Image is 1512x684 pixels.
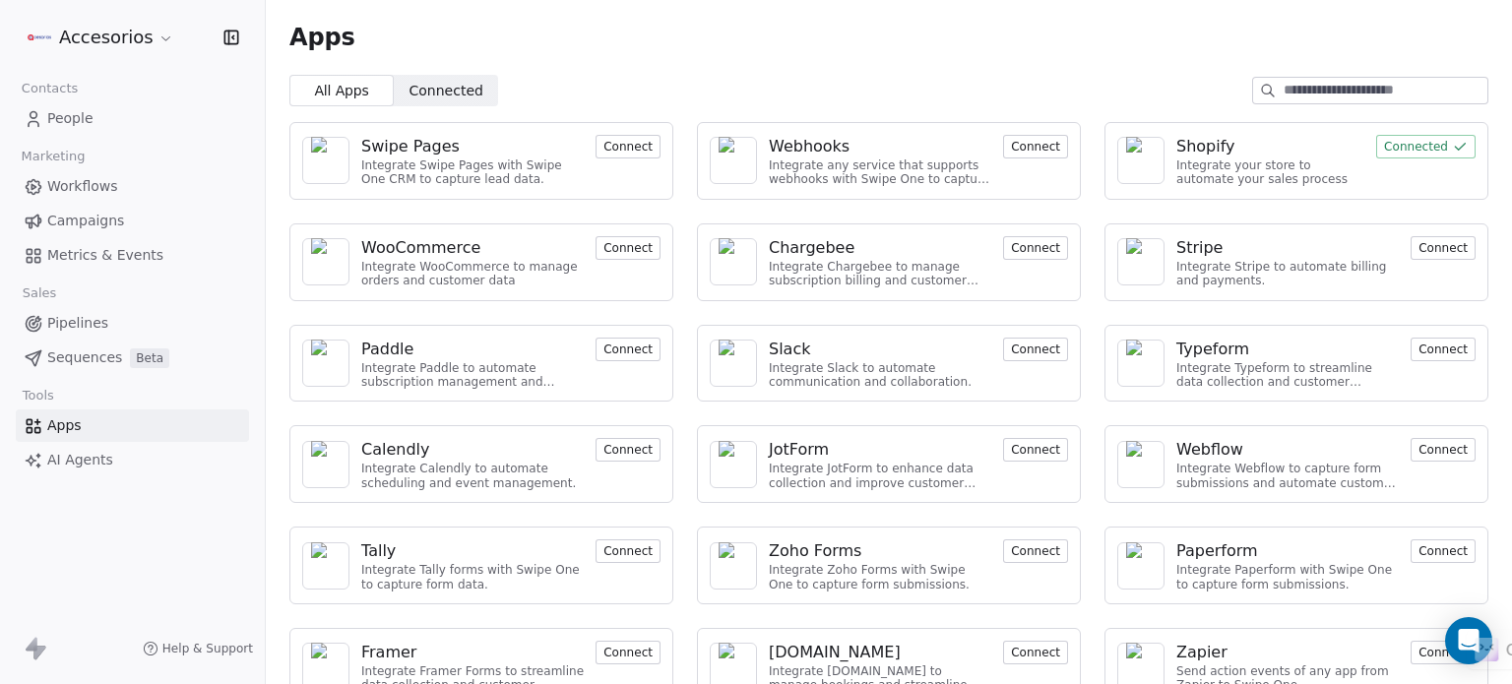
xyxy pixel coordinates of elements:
[311,441,341,488] img: NA
[1176,260,1399,288] div: Integrate Stripe to automate billing and payments.
[361,641,584,664] a: Framer
[47,347,122,368] span: Sequences
[596,236,661,260] button: Connect
[1411,340,1476,358] a: Connect
[143,641,253,656] a: Help & Support
[13,74,87,103] span: Contacts
[31,51,47,67] img: website_grey.svg
[47,176,118,197] span: Workflows
[47,108,94,129] span: People
[16,342,249,374] a: SequencesBeta
[47,245,163,266] span: Metrics & Events
[596,338,661,361] button: Connect
[596,137,661,155] a: Connect
[1176,236,1399,260] a: Stripe
[311,542,341,590] img: NA
[1176,438,1243,462] div: Webflow
[1003,135,1068,158] button: Connect
[302,137,349,184] a: NA
[1176,641,1228,664] div: Zapier
[53,114,69,130] img: tab_domain_overview_orange.svg
[1126,441,1156,488] img: NA
[16,102,249,135] a: People
[1003,338,1068,361] button: Connect
[1411,641,1476,664] button: Connect
[59,25,154,50] span: Accesorios
[596,440,661,459] a: Connect
[769,135,991,158] a: Webhooks
[16,444,249,476] a: AI Agents
[1003,643,1068,661] a: Connect
[719,137,748,184] img: NA
[302,340,349,387] a: NA
[16,239,249,272] a: Metrics & Events
[1176,438,1399,462] a: Webflow
[769,438,829,462] div: JotForm
[1376,135,1476,158] button: Connected
[361,462,584,490] div: Integrate Calendly to automate scheduling and event management.
[289,23,355,52] span: Apps
[302,542,349,590] a: NA
[1176,158,1364,187] div: Integrate your store to automate your sales process
[1176,236,1223,260] div: Stripe
[361,135,460,158] div: Swipe Pages
[130,348,169,368] span: Beta
[16,170,249,203] a: Workflows
[719,238,748,285] img: NA
[47,313,108,334] span: Pipelines
[1411,238,1476,257] a: Connect
[596,238,661,257] a: Connect
[596,438,661,462] button: Connect
[1176,361,1399,390] div: Integrate Typeform to streamline data collection and customer engagement.
[1117,542,1165,590] a: NA
[1003,438,1068,462] button: Connect
[361,158,584,187] div: Integrate Swipe Pages with Swipe One CRM to capture lead data.
[361,438,429,462] div: Calendly
[769,641,901,664] div: [DOMAIN_NAME]
[311,137,341,184] img: NA
[361,260,584,288] div: Integrate WooCommerce to manage orders and customer data
[162,641,253,656] span: Help & Support
[311,340,341,387] img: NA
[769,135,850,158] div: Webhooks
[769,641,991,664] a: [DOMAIN_NAME]
[361,641,416,664] div: Framer
[1176,641,1399,664] a: Zapier
[361,361,584,390] div: Integrate Paddle to automate subscription management and customer engagement.
[1003,236,1068,260] button: Connect
[596,539,661,563] button: Connect
[596,641,661,664] button: Connect
[1176,135,1364,158] a: Shopify
[710,137,757,184] a: NA
[311,238,341,285] img: NA
[769,438,991,462] a: JotForm
[596,135,661,158] button: Connect
[1445,617,1492,664] div: Open Intercom Messenger
[710,542,757,590] a: NA
[1003,238,1068,257] a: Connect
[710,441,757,488] a: NA
[1176,539,1399,563] a: Paperform
[769,260,991,288] div: Integrate Chargebee to manage subscription billing and customer data.
[1117,340,1165,387] a: NA
[1411,440,1476,459] a: Connect
[302,238,349,285] a: NA
[596,643,661,661] a: Connect
[719,340,748,387] img: NA
[302,441,349,488] a: NA
[769,539,861,563] div: Zoho Forms
[1411,643,1476,661] a: Connect
[1003,541,1068,560] a: Connect
[75,116,176,129] div: Domain Overview
[218,116,332,129] div: Keywords by Traffic
[1176,338,1399,361] a: Typeform
[769,338,810,361] div: Slack
[1126,137,1156,184] img: NA
[1117,238,1165,285] a: NA
[596,541,661,560] a: Connect
[1411,236,1476,260] button: Connect
[769,539,991,563] a: Zoho Forms
[361,338,584,361] a: Paddle
[47,211,124,231] span: Campaigns
[769,338,991,361] a: Slack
